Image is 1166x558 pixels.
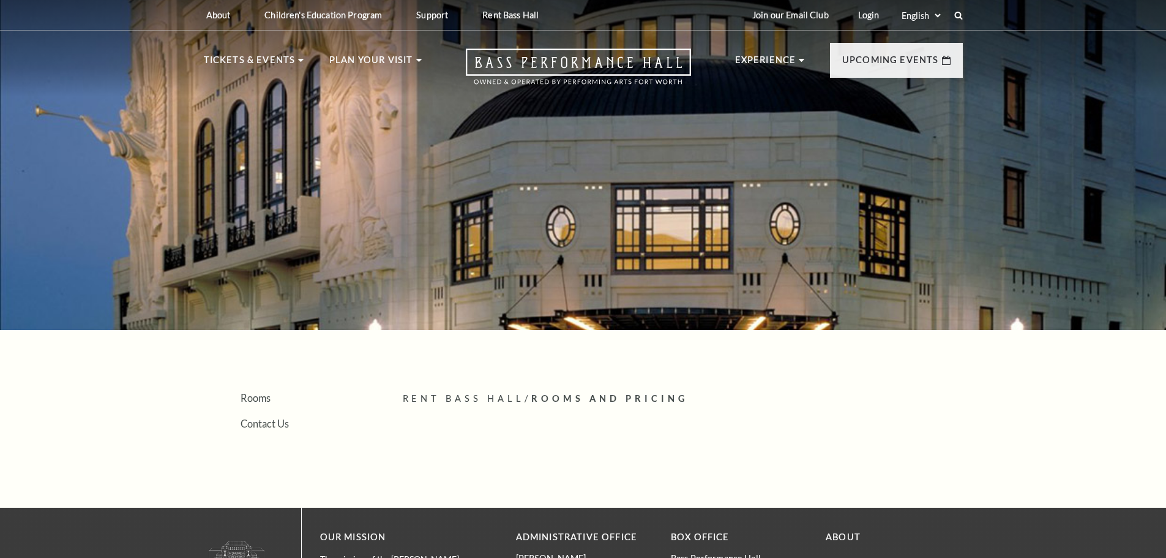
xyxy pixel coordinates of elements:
[826,532,861,542] a: About
[735,53,796,75] p: Experience
[264,10,382,20] p: Children's Education Program
[482,10,539,20] p: Rent Bass Hall
[206,10,231,20] p: About
[403,393,525,404] span: Rent Bass Hall
[899,10,943,21] select: Select:
[204,53,296,75] p: Tickets & Events
[842,53,939,75] p: Upcoming Events
[531,393,689,404] span: Rooms And Pricing
[329,53,413,75] p: Plan Your Visit
[241,418,289,429] a: Contact Us
[403,391,963,407] p: /
[516,530,652,545] p: Administrative Office
[416,10,448,20] p: Support
[671,530,807,545] p: BOX OFFICE
[241,392,271,404] a: Rooms
[320,530,473,545] p: OUR MISSION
